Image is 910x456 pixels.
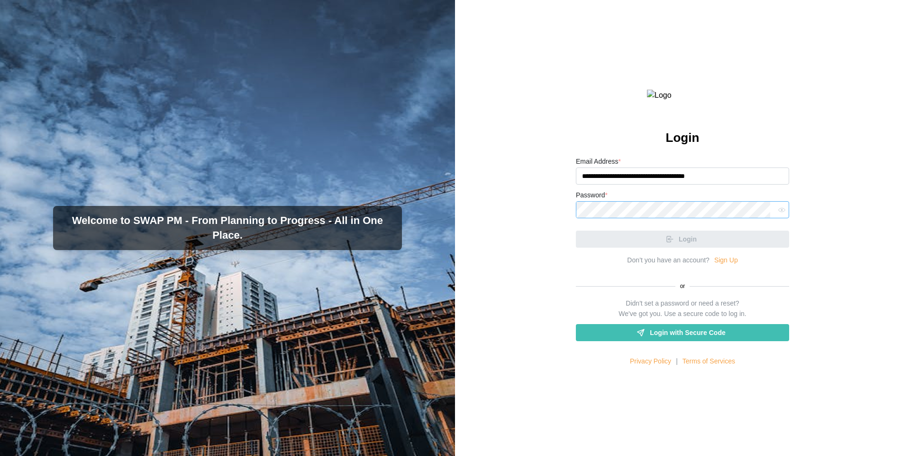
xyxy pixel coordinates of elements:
a: Sign Up [714,255,738,266]
div: or [576,282,789,291]
div: | [676,356,678,367]
a: Terms of Services [682,356,735,367]
span: Login with Secure Code [650,325,725,341]
a: Privacy Policy [630,356,671,367]
label: Email Address [576,157,621,167]
div: Don’t you have an account? [627,255,710,266]
a: Login with Secure Code [576,324,789,341]
h3: Welcome to SWAP PM - From Planning to Progress - All in One Place. [61,214,394,243]
label: Password [576,190,608,201]
h2: Login [666,130,700,146]
img: Logo [647,90,718,102]
div: Didn't set a password or need a reset? We've got you. Use a secure code to log in. [619,298,746,319]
